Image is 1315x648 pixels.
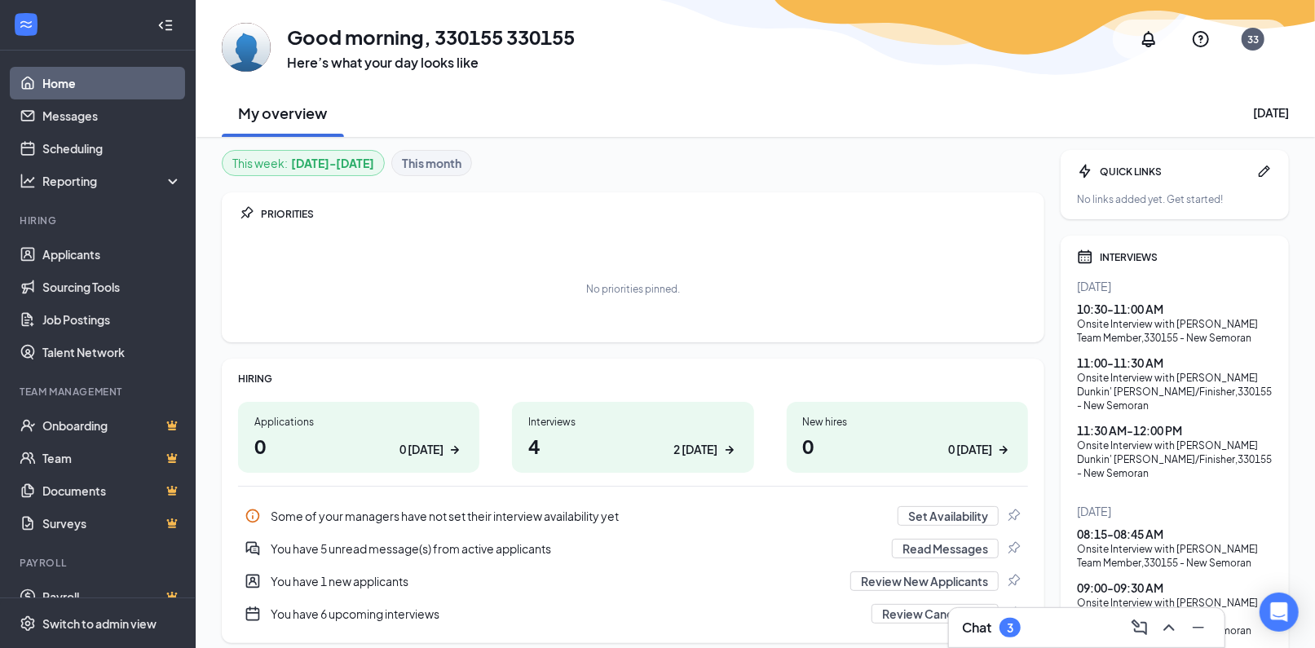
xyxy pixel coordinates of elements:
[1189,618,1208,637] svg: Minimize
[1260,593,1299,632] div: Open Intercom Messenger
[238,565,1028,597] div: You have 1 new applicants
[872,604,999,624] button: Review Candidates
[238,597,1028,630] div: You have 6 upcoming interviews
[20,385,179,399] div: Team Management
[1077,331,1273,345] div: Team Member , 330155 - New Semoran
[1005,573,1022,589] svg: Pin
[1077,580,1273,596] div: 09:00 - 09:30 AM
[42,474,182,507] a: DocumentsCrown
[271,573,841,589] div: You have 1 new applicants
[42,507,182,540] a: SurveysCrown
[1130,618,1150,637] svg: ComposeMessage
[962,619,991,637] h3: Chat
[803,415,1012,429] div: New hires
[238,565,1028,597] a: UserEntityYou have 1 new applicantsReview New ApplicantsPin
[1077,278,1273,294] div: [DATE]
[42,336,182,368] a: Talent Network
[42,271,182,303] a: Sourcing Tools
[20,214,179,227] div: Hiring
[238,532,1028,565] div: You have 5 unread message(s) from active applicants
[1159,618,1179,637] svg: ChevronUp
[1077,163,1093,179] svg: Bolt
[674,441,718,458] div: 2 [DATE]
[1005,540,1022,557] svg: Pin
[1077,422,1273,439] div: 11:30 AM - 12:00 PM
[1077,385,1273,412] div: Dunkin' [PERSON_NAME]/Finisher , 330155 - New Semoran
[42,303,182,336] a: Job Postings
[271,540,882,557] div: You have 5 unread message(s) from active applicants
[261,207,1028,221] div: PRIORITIES
[1077,301,1273,317] div: 10:30 - 11:00 AM
[254,415,463,429] div: Applications
[18,16,34,33] svg: WorkstreamLogo
[995,442,1012,458] svg: ArrowRight
[528,432,737,460] h1: 4
[1077,452,1273,480] div: Dunkin' [PERSON_NAME]/Finisher , 330155 - New Semoran
[898,506,999,526] button: Set Availability
[222,23,271,72] img: 330155 330155
[238,597,1028,630] a: CalendarNewYou have 6 upcoming interviewsReview CandidatesPin
[1185,615,1211,641] button: Minimize
[42,173,183,189] div: Reporting
[42,580,182,613] a: PayrollCrown
[238,500,1028,532] a: InfoSome of your managers have not set their interview availability yetSet AvailabilityPin
[291,154,374,172] b: [DATE] - [DATE]
[20,173,36,189] svg: Analysis
[1077,249,1093,265] svg: Calendar
[1247,33,1259,46] div: 33
[42,442,182,474] a: TeamCrown
[42,615,157,632] div: Switch to admin view
[1077,503,1273,519] div: [DATE]
[1077,317,1273,331] div: Onsite Interview with [PERSON_NAME]
[1077,596,1273,624] div: Onsite Interview with [PERSON_NAME] and 2 others
[1005,508,1022,524] svg: Pin
[238,372,1028,386] div: HIRING
[245,606,261,622] svg: CalendarNew
[1077,526,1273,542] div: 08:15 - 08:45 AM
[20,615,36,632] svg: Settings
[1253,104,1289,121] div: [DATE]
[271,606,862,622] div: You have 6 upcoming interviews
[239,103,328,123] h2: My overview
[787,402,1028,473] a: New hires00 [DATE]ArrowRight
[1007,621,1013,635] div: 3
[892,539,999,558] button: Read Messages
[447,442,463,458] svg: ArrowRight
[1077,355,1273,371] div: 11:00 - 11:30 AM
[20,556,179,570] div: Payroll
[42,132,182,165] a: Scheduling
[721,442,738,458] svg: ArrowRight
[245,508,261,524] svg: Info
[254,432,463,460] h1: 0
[238,500,1028,532] div: Some of your managers have not set their interview availability yet
[1139,29,1158,49] svg: Notifications
[850,571,999,591] button: Review New Applicants
[402,154,461,172] b: This month
[1156,615,1182,641] button: ChevronUp
[42,238,182,271] a: Applicants
[803,432,1012,460] h1: 0
[399,441,443,458] div: 0 [DATE]
[1077,542,1273,556] div: Onsite Interview with [PERSON_NAME]
[42,409,182,442] a: OnboardingCrown
[287,23,575,51] h1: Good morning, 330155 330155
[271,508,888,524] div: Some of your managers have not set their interview availability yet
[42,99,182,132] a: Messages
[948,441,992,458] div: 0 [DATE]
[287,54,575,72] h3: Here’s what your day looks like
[232,154,374,172] div: This week :
[245,540,261,557] svg: DoubleChatActive
[1077,192,1273,206] div: No links added yet. Get started!
[528,415,737,429] div: Interviews
[238,402,479,473] a: Applications00 [DATE]ArrowRight
[1100,250,1273,264] div: INTERVIEWS
[512,402,753,473] a: Interviews42 [DATE]ArrowRight
[42,67,182,99] a: Home
[1077,371,1273,385] div: Onsite Interview with [PERSON_NAME]
[245,573,261,589] svg: UserEntity
[1077,439,1273,452] div: Onsite Interview with [PERSON_NAME]
[1100,165,1250,179] div: QUICK LINKS
[1256,163,1273,179] svg: Pen
[238,532,1028,565] a: DoubleChatActiveYou have 5 unread message(s) from active applicantsRead MessagesPin
[1005,606,1022,622] svg: Pin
